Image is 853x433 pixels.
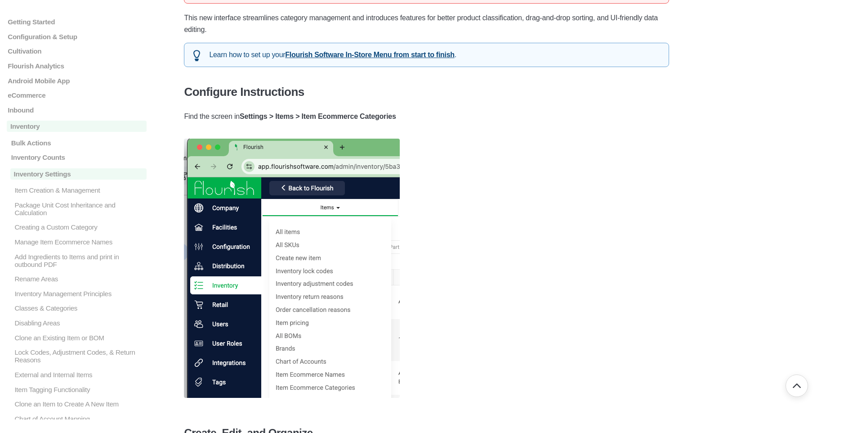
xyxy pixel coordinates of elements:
[13,386,147,393] p: Item Tagging Functionality
[13,371,147,379] p: External and Internal Items
[13,238,147,246] p: Manage Item Ecommerce Names
[7,223,147,231] a: Creating a Custom Category
[7,305,147,312] a: Classes & Categories
[7,334,147,342] a: Clone an Existing Item or BOM
[7,275,147,283] a: Rename Areas
[7,400,147,408] a: Clone an Item to Create A New Item
[184,111,669,122] p: Find the screen in
[184,12,669,36] p: This new interface streamlines category management and introduces features for better product cla...
[13,290,147,298] p: Inventory Management Principles
[184,139,400,398] img: image.png
[10,139,147,147] p: Bulk Actions
[7,153,147,161] a: Inventory Counts
[13,253,147,268] p: Add Ingredients to Items and print in outbound PDF
[13,348,147,364] p: Lock Codes, Adjustment Codes, & Return Reasons
[7,201,147,216] a: Package Unit Cost Inheritance and Calculation
[285,51,454,59] a: Flourish Software In-Store Menu from start to finish
[7,91,147,99] a: eCommerce
[786,374,808,397] button: Go back to top of document
[10,168,147,180] p: Inventory Settings
[7,139,147,147] a: Bulk Actions
[7,371,147,379] a: External and Internal Items
[7,238,147,246] a: Manage Item Ecommerce Names
[7,33,147,41] a: Configuration & Setup
[7,290,147,298] a: Inventory Management Principles
[7,186,147,194] a: Item Creation & Management
[7,415,147,423] a: Chart of Account Mapping
[7,47,147,55] a: Cultivation
[13,319,147,327] p: Disabling Areas
[184,43,669,67] div: Learn how to set up your .
[7,18,147,26] a: Getting Started
[13,201,147,216] p: Package Unit Cost Inheritance and Calculation
[7,386,147,393] a: Item Tagging Functionality
[13,415,147,423] p: Chart of Account Mapping
[13,334,147,342] p: Clone an Existing Item or BOM
[13,186,147,194] p: Item Creation & Management
[184,85,669,99] h3: Configure Instructions
[13,275,147,283] p: Rename Areas
[7,348,147,364] a: Lock Codes, Adjustment Codes, & Return Reasons
[13,400,147,408] p: Clone an Item to Create A New Item
[7,62,147,70] a: Flourish Analytics
[13,223,147,231] p: Creating a Custom Category
[7,121,147,132] a: Inventory
[7,106,147,114] a: Inbound
[10,153,147,161] p: Inventory Counts
[7,319,147,327] a: Disabling Areas
[7,168,147,180] a: Inventory Settings
[240,113,396,120] strong: Settings > Items > Item Ecommerce Categories
[7,77,147,85] a: Android Mobile App
[7,253,147,268] a: Add Ingredients to Items and print in outbound PDF
[13,305,147,312] p: Classes & Categories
